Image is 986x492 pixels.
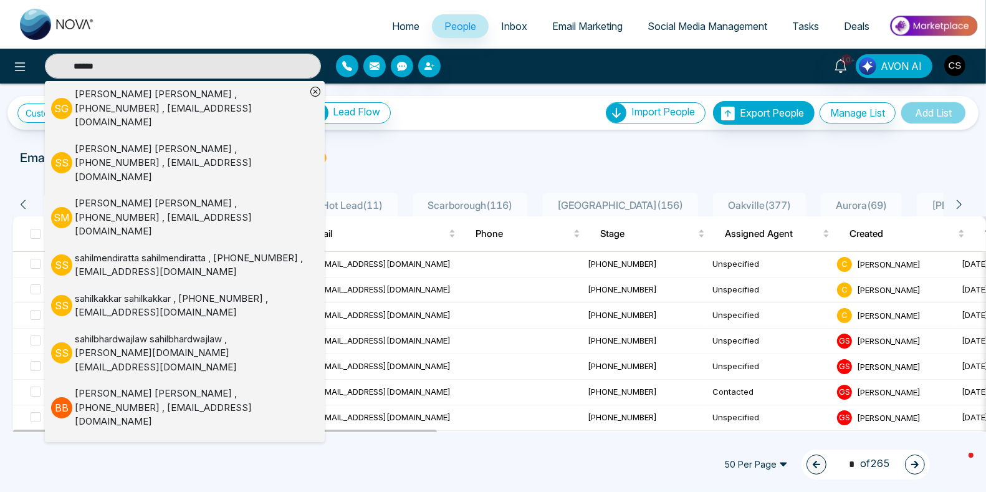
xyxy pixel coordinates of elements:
[857,259,921,269] span: [PERSON_NAME]
[837,334,852,349] span: G S
[300,216,466,251] th: Email
[820,102,896,123] button: Manage List
[837,359,852,374] span: G S
[305,387,451,397] span: [EMAIL_ADDRESS][DOMAIN_NAME]
[856,54,932,78] button: AVON AI
[792,20,819,32] span: Tasks
[308,102,391,123] button: Lead Flow
[857,310,921,320] span: [PERSON_NAME]
[844,20,869,32] span: Deals
[944,450,974,480] iframe: Intercom live chat
[831,14,882,38] a: Deals
[881,59,922,74] span: AVON AI
[707,252,832,277] td: Unspecified
[305,310,451,320] span: [EMAIL_ADDRESS][DOMAIN_NAME]
[857,361,921,371] span: [PERSON_NAME]
[75,292,306,320] div: sahilkakkar sahilkakkar , [PHONE_NUMBER] , [EMAIL_ADDRESS][DOMAIN_NAME]
[857,387,921,397] span: [PERSON_NAME]
[857,335,921,345] span: [PERSON_NAME]
[305,259,451,269] span: [EMAIL_ADDRESS][DOMAIN_NAME]
[841,54,852,65] span: 10+
[631,105,695,118] span: Import People
[716,455,797,475] span: 50 Per Page
[552,199,688,211] span: [GEOGRAPHIC_DATA] ( 156 )
[707,431,832,456] td: Unspecified
[840,216,975,251] th: Created
[944,55,965,76] img: User Avatar
[850,226,955,241] span: Created
[310,226,446,241] span: Email
[780,14,831,38] a: Tasks
[305,335,451,345] span: [EMAIL_ADDRESS][DOMAIN_NAME]
[51,254,72,276] p: s s
[392,20,419,32] span: Home
[432,14,489,38] a: People
[707,380,832,405] td: Contacted
[600,226,696,241] span: Stage
[75,251,306,279] div: sahilmendiratta sahilmendiratta , [PHONE_NUMBER] , [EMAIL_ADDRESS][DOMAIN_NAME]
[837,385,852,400] span: G S
[588,387,657,397] span: [PHONE_NUMBER]
[17,104,105,123] a: Custom Filter
[648,20,767,32] span: Social Media Management
[305,412,451,422] span: [EMAIL_ADDRESS][DOMAIN_NAME]
[707,277,832,303] td: Unspecified
[75,332,306,375] div: sahilbhardwajlaw sahilbhardwajlaw , [PERSON_NAME][DOMAIN_NAME][EMAIL_ADDRESS][DOMAIN_NAME]
[635,14,780,38] a: Social Media Management
[333,105,380,118] span: Lead Flow
[857,284,921,294] span: [PERSON_NAME]
[303,102,391,123] a: Lead FlowLead Flow
[476,226,571,241] span: Phone
[588,361,657,371] span: [PHONE_NUMBER]
[707,354,832,380] td: Unspecified
[588,412,657,422] span: [PHONE_NUMBER]
[305,284,451,294] span: [EMAIL_ADDRESS][DOMAIN_NAME]
[837,410,852,425] span: G S
[588,259,657,269] span: [PHONE_NUMBER]
[20,9,95,40] img: Nova CRM Logo
[888,12,979,40] img: Market-place.gif
[713,101,815,125] button: Export People
[51,397,72,418] p: B B
[588,310,657,320] span: [PHONE_NUMBER]
[20,148,111,167] p: Email Statistics:
[837,282,852,297] span: C
[501,20,527,32] span: Inbox
[317,199,388,211] span: Hot Lead ( 11 )
[75,387,306,429] div: [PERSON_NAME] [PERSON_NAME] , [PHONE_NUMBER] , [EMAIL_ADDRESS][DOMAIN_NAME]
[707,303,832,329] td: Unspecified
[725,226,820,241] span: Assigned Agent
[588,335,657,345] span: [PHONE_NUMBER]
[75,196,306,239] div: [PERSON_NAME] [PERSON_NAME] , [PHONE_NUMBER] , [EMAIL_ADDRESS][DOMAIN_NAME]
[707,405,832,431] td: Unspecified
[715,216,840,251] th: Assigned Agent
[380,14,432,38] a: Home
[588,284,657,294] span: [PHONE_NUMBER]
[707,329,832,354] td: Unspecified
[51,207,72,228] p: S M
[489,14,540,38] a: Inbox
[826,54,856,76] a: 10+
[444,20,476,32] span: People
[740,107,804,119] span: Export People
[837,257,852,272] span: C
[51,152,72,173] p: S S
[305,361,451,371] span: [EMAIL_ADDRESS][DOMAIN_NAME]
[857,412,921,422] span: [PERSON_NAME]
[51,295,72,316] p: s s
[831,199,892,211] span: Aurora ( 69 )
[466,216,590,251] th: Phone
[552,20,623,32] span: Email Marketing
[75,87,306,130] div: [PERSON_NAME] [PERSON_NAME] , [PHONE_NUMBER] , [EMAIL_ADDRESS][DOMAIN_NAME]
[841,456,890,473] span: of 265
[723,199,796,211] span: Oakville ( 377 )
[540,14,635,38] a: Email Marketing
[51,342,72,364] p: s s
[837,308,852,323] span: C
[51,98,72,119] p: S G
[423,199,517,211] span: Scarborough ( 116 )
[75,142,306,185] div: [PERSON_NAME] [PERSON_NAME] , [PHONE_NUMBER] , [EMAIL_ADDRESS][DOMAIN_NAME]
[859,57,876,75] img: Lead Flow
[590,216,715,251] th: Stage
[75,441,306,484] div: [PERSON_NAME] [PERSON_NAME] , [PHONE_NUMBER] , [EMAIL_ADDRESS][DOMAIN_NAME]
